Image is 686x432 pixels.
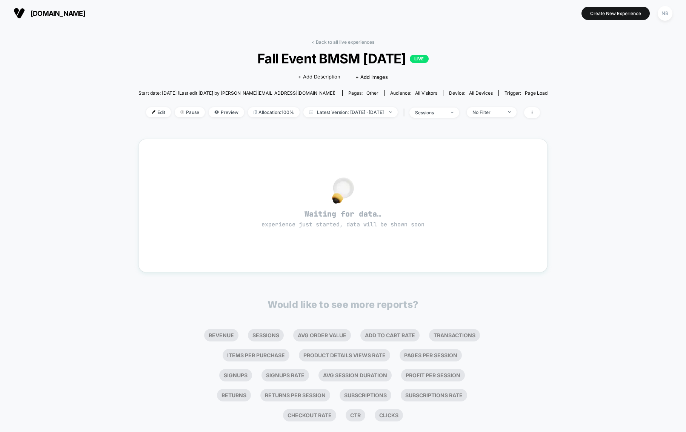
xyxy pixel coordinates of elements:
[469,90,493,96] span: all devices
[303,107,398,117] span: Latest Version: [DATE] - [DATE]
[415,90,437,96] span: All Visitors
[268,299,418,310] p: Would like to see more reports?
[332,177,354,204] img: no_data
[443,90,498,96] span: Device:
[283,409,336,421] li: Checkout Rate
[293,329,351,341] li: Avg Order Value
[508,111,511,113] img: end
[410,55,429,63] p: LIVE
[472,109,503,115] div: No Filter
[401,369,465,381] li: Profit Per Session
[298,73,340,81] span: + Add Description
[204,329,238,341] li: Revenue
[260,389,330,401] li: Returns Per Session
[146,107,171,117] span: Edit
[152,209,534,229] span: Waiting for data…
[340,389,391,401] li: Subscriptions
[390,90,437,96] div: Audience:
[219,369,252,381] li: Signups
[254,110,257,114] img: rebalance
[14,8,25,19] img: Visually logo
[525,90,548,96] span: Page Load
[429,329,480,341] li: Transactions
[355,74,388,80] span: + Add Images
[31,9,85,17] span: [DOMAIN_NAME]
[223,349,289,361] li: Items Per Purchase
[175,107,205,117] span: Pause
[505,90,548,96] div: Trigger:
[451,112,454,113] img: end
[415,110,445,115] div: sessions
[261,221,425,228] span: experience just started, data will be shown soon
[360,329,420,341] li: Add To Cart Rate
[248,329,284,341] li: Sessions
[159,51,527,66] span: Fall Event BMSM [DATE]
[209,107,244,117] span: Preview
[309,110,313,114] img: calendar
[348,90,378,96] div: Pages:
[318,369,392,381] li: Avg Session Duration
[401,389,467,401] li: Subscriptions Rate
[375,409,403,421] li: Clicks
[389,111,392,113] img: end
[180,110,184,114] img: end
[217,389,251,401] li: Returns
[312,39,374,45] a: < Back to all live experiences
[248,107,300,117] span: Allocation: 100%
[655,6,675,21] button: NB
[346,409,365,421] li: Ctr
[299,349,390,361] li: Product Details Views Rate
[658,6,672,21] div: NB
[261,369,309,381] li: Signups Rate
[152,110,155,114] img: edit
[401,107,409,118] span: |
[581,7,650,20] button: Create New Experience
[366,90,378,96] span: other
[11,7,88,19] button: [DOMAIN_NAME]
[138,90,335,96] span: Start date: [DATE] (Last edit [DATE] by [PERSON_NAME][EMAIL_ADDRESS][DOMAIN_NAME])
[400,349,462,361] li: Pages Per Session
